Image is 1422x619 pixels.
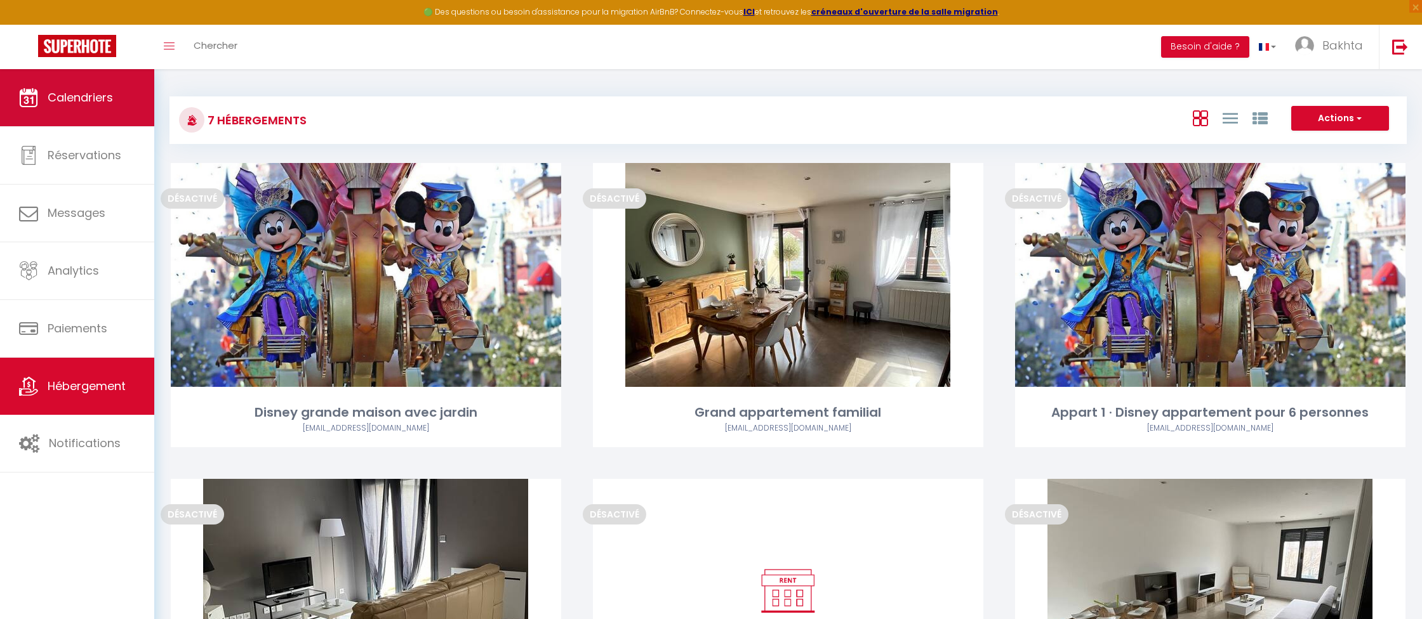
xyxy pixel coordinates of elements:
span: Désactivé [583,188,646,209]
a: ICI [743,6,755,17]
span: Désactivé [1005,504,1068,525]
span: Bakhta [1322,37,1363,53]
img: Super Booking [38,35,116,57]
div: Airbnb [171,422,561,434]
span: Chercher [194,39,237,52]
a: créneaux d'ouverture de la salle migration [811,6,998,17]
span: Hébergement [48,378,126,394]
span: Désactivé [1005,188,1068,209]
span: Notifications [49,435,121,451]
div: Disney grande maison avec jardin [171,403,561,422]
button: Ouvrir le widget de chat LiveChat [10,5,48,43]
h3: 7 Hébergements [204,106,307,134]
a: Vue en Liste [1223,107,1238,128]
span: Désactivé [161,188,224,209]
button: Actions [1291,106,1389,131]
a: ... Bakhta [1286,25,1379,69]
div: Appart 1 · Disney appartement pour 6 personnes [1015,403,1405,422]
a: Vue par Groupe [1253,107,1268,128]
img: logout [1392,39,1408,55]
span: Calendriers [48,89,113,105]
span: Paiements [48,320,107,336]
span: Désactivé [583,504,646,525]
span: Messages [48,205,105,221]
span: Analytics [48,263,99,278]
a: Chercher [184,25,247,69]
div: Grand appartement familial [593,403,983,422]
button: Besoin d'aide ? [1161,36,1249,58]
span: Réservations [48,147,121,163]
div: Airbnb [1015,422,1405,434]
img: ... [1295,36,1314,55]
a: Vue en Box [1193,107,1208,128]
span: Désactivé [161,504,224,525]
div: Airbnb [593,422,983,434]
